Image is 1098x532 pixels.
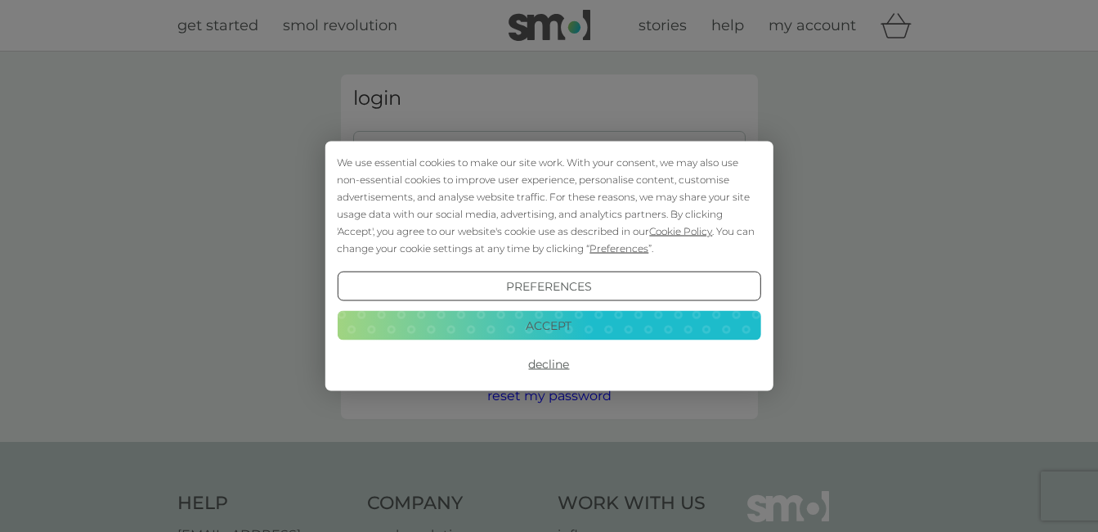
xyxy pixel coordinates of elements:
button: Accept [337,310,760,340]
button: Preferences [337,272,760,301]
span: Preferences [589,242,648,255]
span: Cookie Policy [649,225,712,237]
button: Decline [337,349,760,379]
div: Cookie Consent Prompt [325,142,773,391]
div: We use essential cookies to make our site work. With your consent, we may also use non-essential ... [337,154,760,257]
